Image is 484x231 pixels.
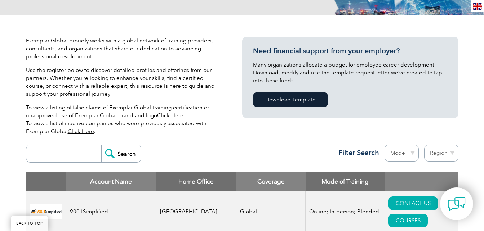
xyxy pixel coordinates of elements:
[157,112,183,119] a: Click Here
[473,3,482,10] img: en
[448,195,466,213] img: contact-chat.png
[253,61,448,85] p: Many organizations allocate a budget for employee career development. Download, modify and use th...
[66,172,156,191] th: Account Name: activate to sort column descending
[334,148,379,157] h3: Filter Search
[388,214,428,227] a: COURSES
[26,66,221,98] p: Use the register below to discover detailed profiles and offerings from our partners. Whether you...
[101,145,141,162] input: Search
[388,196,438,210] a: CONTACT US
[11,216,48,231] a: BACK TO TOP
[253,92,328,107] a: Download Template
[253,46,448,55] h3: Need financial support from your employer?
[306,172,385,191] th: Mode of Training: activate to sort column ascending
[26,104,221,135] p: To view a listing of false claims of Exemplar Global training certification or unapproved use of ...
[156,172,236,191] th: Home Office: activate to sort column ascending
[236,172,306,191] th: Coverage: activate to sort column ascending
[26,37,221,60] p: Exemplar Global proudly works with a global network of training providers, consultants, and organ...
[68,128,94,135] a: Click Here
[385,172,458,191] th: : activate to sort column ascending
[30,204,62,219] img: 37c9c059-616f-eb11-a812-002248153038-logo.png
